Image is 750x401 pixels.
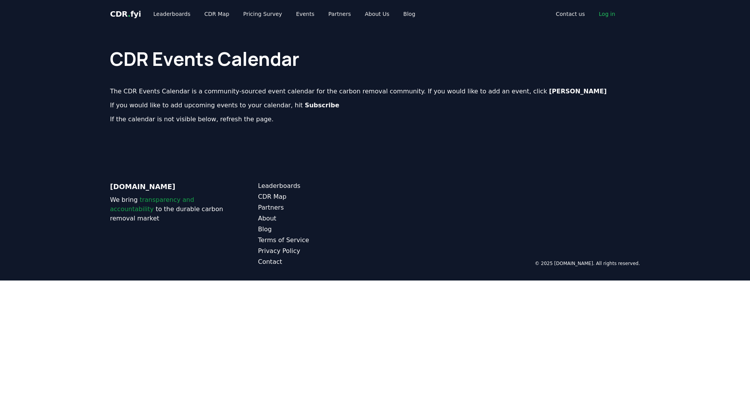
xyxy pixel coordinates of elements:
[198,7,236,21] a: CDR Map
[397,7,421,21] a: Blog
[550,7,621,21] nav: Main
[110,181,227,192] p: [DOMAIN_NAME]
[110,34,640,68] h1: CDR Events Calendar
[258,257,375,267] a: Contact
[549,88,607,95] b: [PERSON_NAME]
[258,236,375,245] a: Terms of Service
[322,7,357,21] a: Partners
[110,87,640,96] p: The CDR Events Calendar is a community-sourced event calendar for the carbon removal community. I...
[258,181,375,191] a: Leaderboards
[110,115,640,124] p: If the calendar is not visible below, refresh the page.
[599,10,615,18] span: Log in
[128,9,131,19] span: .
[110,9,141,19] a: CDR.fyi
[258,246,375,256] a: Privacy Policy
[290,7,320,21] a: Events
[147,7,197,21] a: Leaderboards
[258,225,375,234] a: Blog
[110,195,227,223] p: We bring to the durable carbon removal market
[110,101,640,110] p: If you would like to add upcoming events to your calendar, hit
[258,203,375,212] a: Partners
[110,9,141,19] span: CDR fyi
[258,192,375,201] a: CDR Map
[550,7,591,21] a: Contact us
[258,214,375,223] a: About
[305,102,339,109] b: Subscribe
[593,7,621,21] a: Log in
[237,7,288,21] a: Pricing Survey
[359,7,396,21] a: About Us
[535,260,640,267] p: © 2025 [DOMAIN_NAME]. All rights reserved.
[147,7,421,21] nav: Main
[110,196,194,213] span: transparency and accountability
